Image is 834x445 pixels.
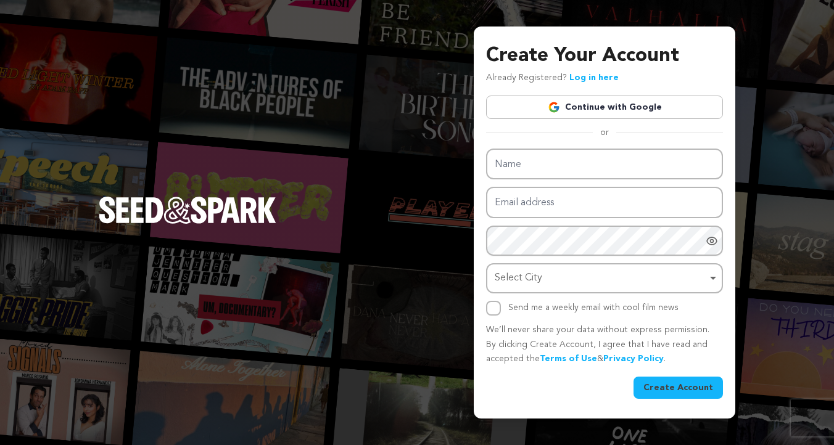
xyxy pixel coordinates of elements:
[486,71,619,86] p: Already Registered?
[495,269,707,287] div: Select City
[486,323,723,367] p: We’ll never share your data without express permission. By clicking Create Account, I agree that ...
[99,197,276,248] a: Seed&Spark Homepage
[486,41,723,71] h3: Create Your Account
[508,303,679,312] label: Send me a weekly email with cool film news
[593,126,616,139] span: or
[548,101,560,113] img: Google logo
[99,197,276,224] img: Seed&Spark Logo
[540,354,597,363] a: Terms of Use
[706,235,718,247] a: Show password as plain text. Warning: this will display your password on the screen.
[486,96,723,119] a: Continue with Google
[486,187,723,218] input: Email address
[634,377,723,399] button: Create Account
[486,149,723,180] input: Name
[603,354,664,363] a: Privacy Policy
[569,73,619,82] a: Log in here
